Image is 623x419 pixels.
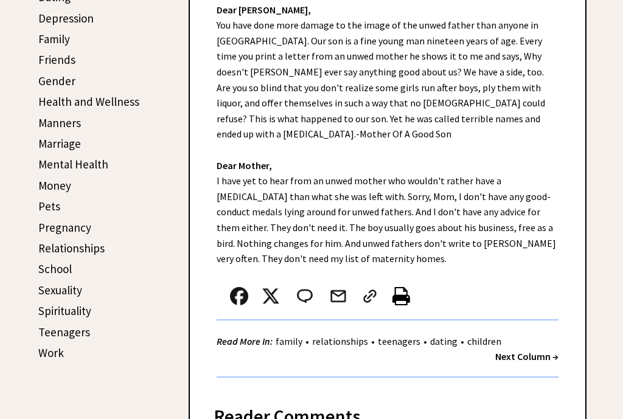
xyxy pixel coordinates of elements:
[392,287,410,305] img: printer%20icon.png
[375,335,423,347] a: teenagers
[464,335,504,347] a: children
[38,116,81,130] a: Manners
[38,32,70,46] a: Family
[329,287,347,305] img: mail.png
[217,4,311,16] strong: Dear [PERSON_NAME],
[309,335,371,347] a: relationships
[273,335,305,347] a: family
[38,325,90,339] a: Teenagers
[230,287,248,305] img: facebook.png
[495,350,559,362] a: Next Column →
[217,159,272,171] strong: Dear Mother,
[38,11,94,26] a: Depression
[38,178,71,193] a: Money
[217,334,504,349] div: • • • •
[38,345,64,360] a: Work
[38,283,82,297] a: Sexuality
[38,157,108,171] a: Mental Health
[427,335,461,347] a: dating
[38,52,75,67] a: Friends
[38,241,105,255] a: Relationships
[361,287,379,305] img: link_02.png
[38,136,81,151] a: Marriage
[217,335,273,347] strong: Read More In:
[38,74,75,88] a: Gender
[38,303,91,318] a: Spirituality
[294,287,315,305] img: message_round%202.png
[262,287,280,305] img: x_small.png
[38,261,72,276] a: School
[38,220,91,235] a: Pregnancy
[38,94,139,109] a: Health and Wellness
[38,199,60,213] a: Pets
